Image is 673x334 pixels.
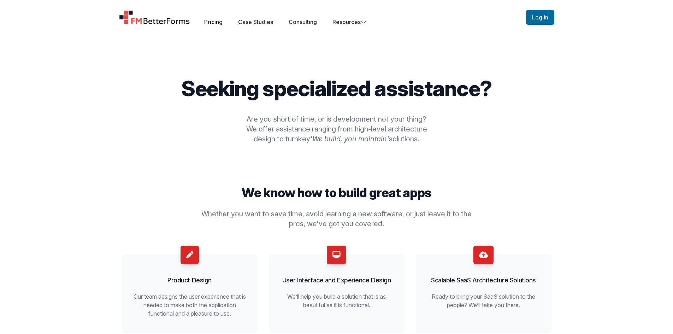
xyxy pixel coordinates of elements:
p: Our team designs the user experience that is needed to make both the application functional and a... [130,292,249,318]
p: Ready to bring your SaaS solution to the people? We’ll take you there. [424,292,543,309]
nav: Global [111,8,563,26]
h3: User Interface and Experience Design [277,275,396,285]
a: Case Studies [238,18,273,25]
a: Home [119,10,190,24]
a: Consulting [289,18,317,25]
p: We’ll help you build a solution that is as beautiful as it is functional. [277,292,396,309]
i: 'We build, you maintain' [310,135,389,143]
p: We know how to build great apps [122,186,551,200]
h3: Product Design [130,275,249,285]
p: Whether you want to save time, avoid learning a new software, or just leave it to the pros, we've... [199,209,474,229]
p: Seeking specialized assistance? [122,78,551,99]
p: Are you short of time, or is development not your thing? We offer assistance ranging from high-le... [235,114,438,144]
a: Pricing [204,18,223,25]
button: Log in [526,10,554,25]
h3: Scalable SaaS Architecture Solutions [424,275,543,285]
button: Resources [332,18,366,26]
